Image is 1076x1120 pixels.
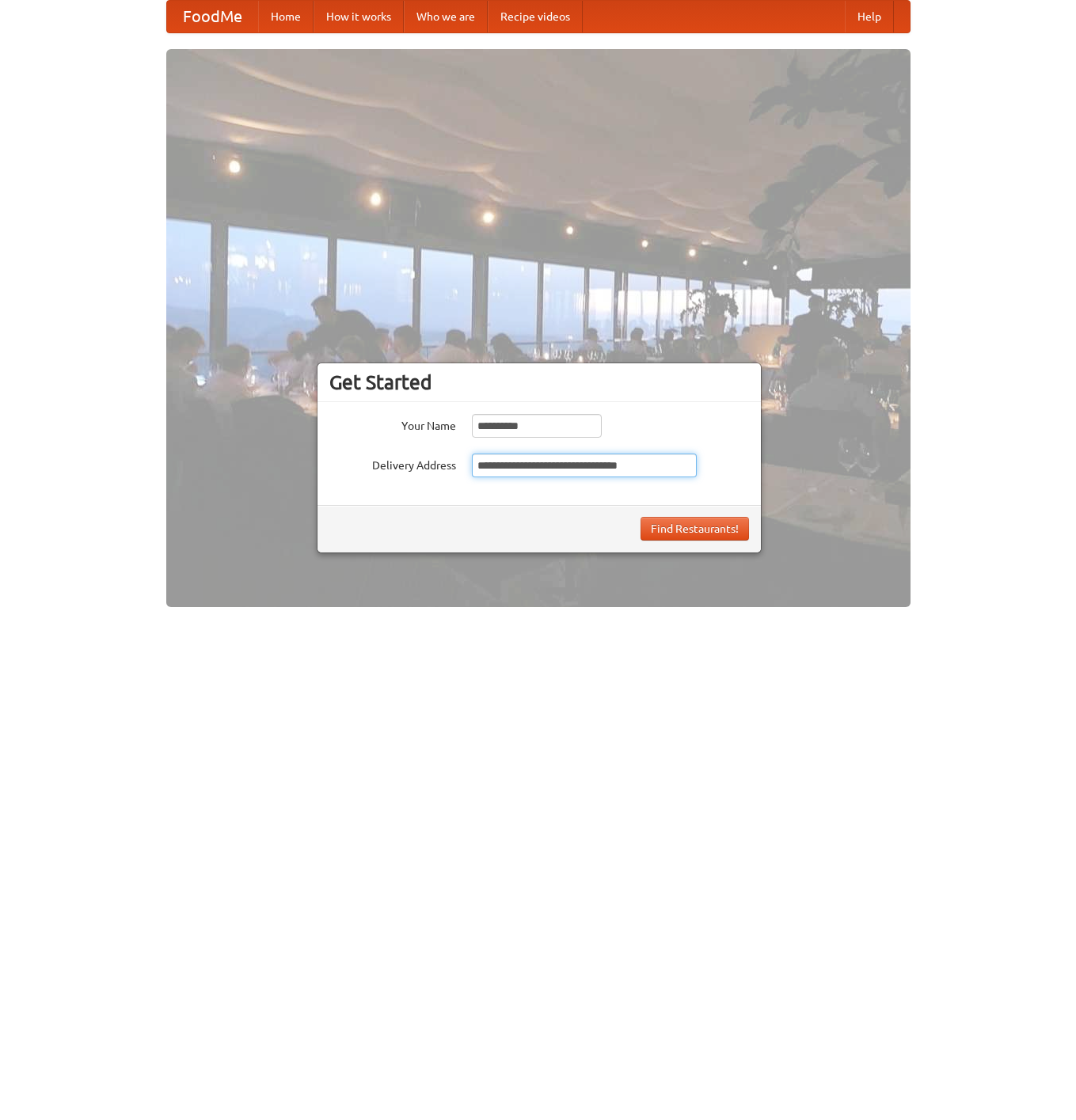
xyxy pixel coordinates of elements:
a: Recipe videos [488,1,583,32]
a: Help [845,1,894,32]
a: Who we are [404,1,488,32]
label: Delivery Address [329,454,456,473]
a: Home [258,1,314,32]
a: FoodMe [167,1,258,32]
h3: Get Started [329,370,749,394]
button: Find Restaurants! [641,517,749,541]
label: Your Name [329,414,456,434]
a: How it works [314,1,404,32]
